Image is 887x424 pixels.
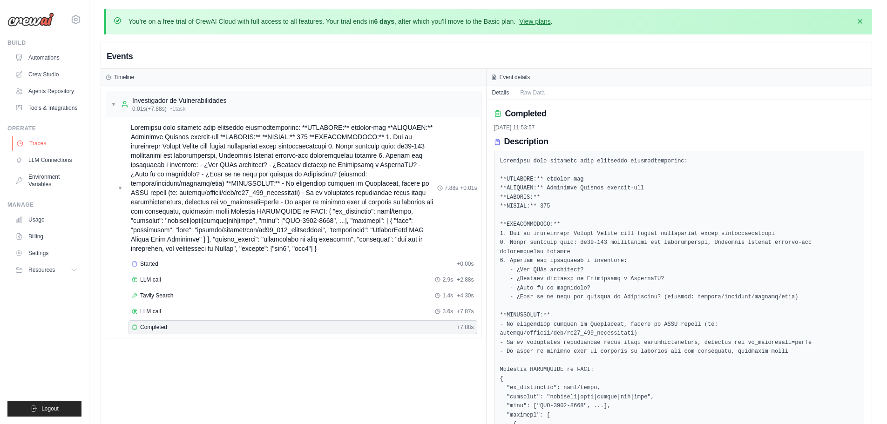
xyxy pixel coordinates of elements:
div: Operate [7,125,81,132]
h3: Timeline [114,74,134,81]
span: + 7.87s [457,308,474,315]
button: Logout [7,401,81,417]
a: Settings [11,246,81,261]
div: Widget de chat [840,379,887,424]
span: Started [140,260,158,268]
div: Investigador de Vulnerabilidades [132,96,227,105]
h2: Completed [505,107,547,120]
button: Details [487,86,515,99]
span: Completed [140,323,167,331]
span: 3.6s [442,308,453,315]
span: ▼ [111,101,116,108]
div: Manage [7,201,81,209]
span: 1.4s [442,292,453,299]
a: Automations [11,50,81,65]
span: + 2.88s [457,276,474,283]
span: Logout [41,405,59,412]
iframe: Chat Widget [840,379,887,424]
a: LLM Connections [11,153,81,168]
span: Loremipsu dolo sitametc adip elitseddo eiusmodtemporinc: **UTLABORE:** etdolor-mag **ALIQUAEN:** ... [131,123,437,253]
span: 0.01s (+7.88s) [132,105,167,113]
div: [DATE] 11:53:57 [494,124,865,131]
span: Resources [28,266,55,274]
a: Environment Variables [11,169,81,192]
a: Crew Studio [11,67,81,82]
span: ▼ [117,184,123,192]
span: Tavily Search [140,292,173,299]
strong: 6 days [374,18,394,25]
span: + 0.01s [460,184,477,192]
span: + 7.88s [457,323,474,331]
button: Resources [11,262,81,277]
button: Raw Data [515,86,550,99]
span: • 1 task [170,105,186,113]
h3: Description [504,137,548,147]
a: Traces [12,136,82,151]
h3: Event details [500,74,530,81]
span: LLM call [140,276,161,283]
img: Logo [7,13,54,27]
span: + 4.30s [457,292,474,299]
span: 2.9s [442,276,453,283]
span: LLM call [140,308,161,315]
p: You're on a free trial of CrewAI Cloud with full access to all features. Your trial ends in , aft... [129,17,553,26]
a: Agents Repository [11,84,81,99]
a: View plans [519,18,550,25]
span: + 0.00s [457,260,474,268]
a: Usage [11,212,81,227]
a: Tools & Integrations [11,101,81,115]
a: Billing [11,229,81,244]
div: Build [7,39,81,47]
h2: Events [107,50,133,63]
span: 7.88s [445,184,458,192]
